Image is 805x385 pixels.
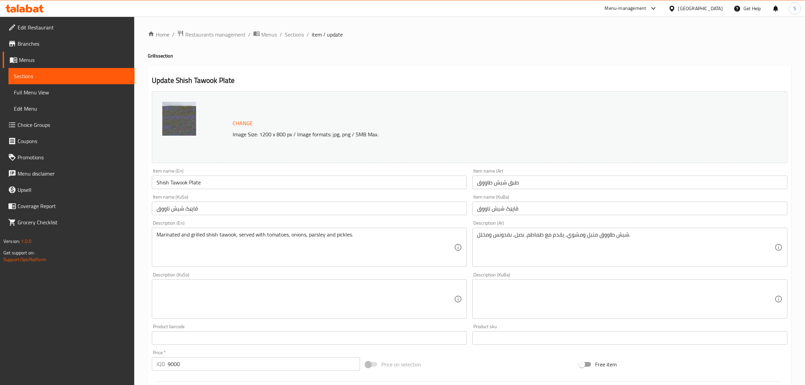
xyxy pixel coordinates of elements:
span: Grocery Checklist [18,218,129,226]
span: Upsell [18,186,129,194]
span: Menus [19,56,129,64]
a: Sections [285,30,304,39]
nav: breadcrumb [148,30,791,39]
input: Enter name En [152,176,467,189]
a: Edit Menu [8,100,135,117]
span: Branches [18,40,129,48]
span: Change [233,118,253,128]
a: Branches [3,36,135,52]
li: / [172,30,174,39]
div: [GEOGRAPHIC_DATA] [678,5,723,12]
h4: Grills section [148,52,791,59]
input: Enter name Ar [472,176,787,189]
span: Version: [3,237,20,246]
a: Promotions [3,149,135,165]
a: Menus [3,52,135,68]
a: Grocery Checklist [3,214,135,230]
a: Full Menu View [8,84,135,100]
p: IQD [157,360,165,368]
span: Edit Restaurant [18,23,129,31]
h2: Update Shish Tawook Plate [152,75,787,86]
input: Please enter product sku [472,331,787,345]
li: / [248,30,251,39]
span: Sections [14,72,129,80]
span: S [794,5,796,12]
span: Edit Menu [14,105,129,113]
span: Free item [595,360,617,368]
span: Coupons [18,137,129,145]
span: Price on selection [381,360,421,368]
input: Please enter price [168,357,360,371]
span: 1.0.0 [21,237,31,246]
input: Please enter product barcode [152,331,467,345]
a: Restaurants management [177,30,245,39]
a: Menus [253,30,277,39]
a: Home [148,30,169,39]
span: Promotions [18,153,129,161]
li: / [280,30,282,39]
a: Coupons [3,133,135,149]
span: Menu disclaimer [18,169,129,178]
span: Coverage Report [18,202,129,210]
input: Enter name KuBa [472,202,787,215]
button: Change [230,116,256,130]
input: Enter name KuSo [152,202,467,215]
textarea: Marinated and grilled shish tawook, served with tomatoes, onions, parsley and pickles. [157,231,454,264]
a: Choice Groups [3,117,135,133]
a: Support.OpsPlatform [3,255,46,264]
a: Menu disclaimer [3,165,135,182]
img: Shmesani__sheesh_Taook_Ma638339132684862529.png [162,102,196,136]
span: Menus [261,30,277,39]
a: Sections [8,68,135,84]
li: / [307,30,309,39]
a: Upsell [3,182,135,198]
span: Get support on: [3,248,34,257]
p: Image Size: 1200 x 800 px / Image formats: jpg, png / 5MB Max. [230,130,691,138]
div: Menu-management [605,4,646,13]
a: Edit Restaurant [3,19,135,36]
a: Coverage Report [3,198,135,214]
span: item / update [312,30,343,39]
span: Restaurants management [185,30,245,39]
span: Choice Groups [18,121,129,129]
textarea: شيش طاووق متبل ومشوي, يقدم مع طماطم, بصل, بقدونس ومخلل. [477,231,775,264]
span: Full Menu View [14,88,129,96]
